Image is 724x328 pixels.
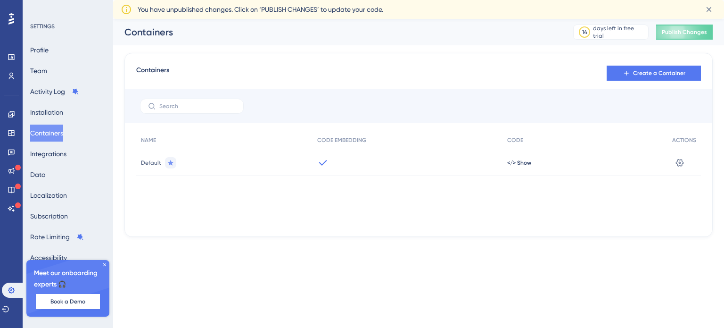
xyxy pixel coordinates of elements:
[30,166,46,183] button: Data
[30,23,107,30] div: SETTINGS
[124,25,550,39] div: Containers
[141,136,156,144] span: NAME
[30,83,79,100] button: Activity Log
[30,62,47,79] button: Team
[30,42,49,59] button: Profile
[30,187,67,204] button: Localization
[317,136,366,144] span: CODE EMBEDDING
[593,25,645,40] div: days left in free trial
[30,249,67,266] button: Accessibility
[36,294,100,309] button: Book a Demo
[136,65,169,82] span: Containers
[672,136,696,144] span: ACTIONS
[582,28,587,36] div: 14
[656,25,713,40] button: Publish Changes
[30,145,66,162] button: Integrations
[30,228,84,245] button: Rate Limiting
[633,69,685,77] span: Create a Container
[607,66,701,81] button: Create a Container
[30,125,63,142] button: Containers
[662,28,707,36] span: Publish Changes
[138,4,383,15] span: You have unpublished changes. Click on ‘PUBLISH CHANGES’ to update your code.
[507,136,523,144] span: CODE
[30,208,68,225] button: Subscription
[30,104,63,121] button: Installation
[34,268,102,290] span: Meet our onboarding experts 🎧
[50,298,85,305] span: Book a Demo
[141,159,161,167] span: Default
[159,103,236,109] input: Search
[507,159,531,167] button: </> Show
